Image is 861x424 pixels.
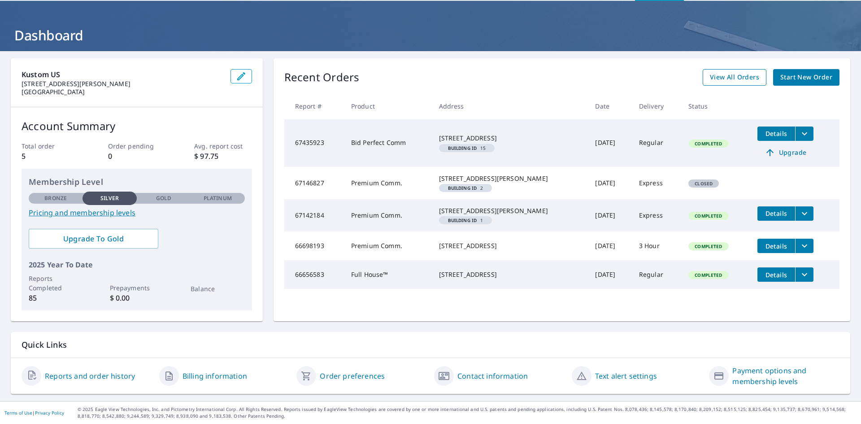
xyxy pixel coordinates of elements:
[284,199,344,232] td: 67142184
[29,207,245,218] a: Pricing and membership levels
[22,118,252,134] p: Account Summary
[448,218,477,223] em: Building ID
[22,88,223,96] p: [GEOGRAPHIC_DATA]
[773,69,839,86] a: Start New Order
[763,271,790,279] span: Details
[29,259,245,270] p: 2025 Year To Date
[284,93,344,119] th: Report #
[689,180,718,187] span: Closed
[632,260,681,289] td: Regular
[45,371,135,381] a: Reports and order history
[4,410,64,415] p: |
[588,199,631,232] td: [DATE]
[22,339,839,350] p: Quick Links
[763,147,808,158] span: Upgrade
[439,134,581,143] div: [STREET_ADDRESS]
[284,119,344,167] td: 67435923
[108,141,165,151] p: Order pending
[732,365,839,387] a: Payment options and membership levels
[632,232,681,260] td: 3 Hour
[22,69,223,80] p: Kustom US
[35,410,64,416] a: Privacy Policy
[344,232,432,260] td: Premium Comm.
[795,267,813,282] button: filesDropdownBtn-66656583
[344,167,432,199] td: Premium Comm.
[443,146,491,150] span: 15
[22,80,223,88] p: [STREET_ADDRESS][PERSON_NAME]
[780,72,832,83] span: Start New Order
[439,206,581,215] div: [STREET_ADDRESS][PERSON_NAME]
[44,194,67,202] p: Bronze
[344,119,432,167] td: Bid Perfect Comm
[689,213,727,219] span: Completed
[757,127,795,141] button: detailsBtn-67435923
[183,371,247,381] a: Billing information
[681,93,750,119] th: Status
[194,141,252,151] p: Avg. report cost
[588,260,631,289] td: [DATE]
[588,232,631,260] td: [DATE]
[632,199,681,232] td: Express
[284,260,344,289] td: 66656583
[632,119,681,167] td: Regular
[457,371,528,381] a: Contact information
[4,410,32,416] a: Terms of Use
[757,239,795,253] button: detailsBtn-66698193
[194,151,252,162] p: $ 97.75
[110,283,164,293] p: Prepayments
[156,194,171,202] p: Gold
[703,69,766,86] a: View All Orders
[689,272,727,278] span: Completed
[595,371,657,381] a: Text alert settings
[632,167,681,199] td: Express
[710,72,759,83] span: View All Orders
[588,119,631,167] td: [DATE]
[284,69,360,86] p: Recent Orders
[763,209,790,218] span: Details
[439,270,581,279] div: [STREET_ADDRESS]
[757,267,795,282] button: detailsBtn-66656583
[757,206,795,221] button: detailsBtn-67142184
[588,93,631,119] th: Date
[191,284,244,293] p: Balance
[344,199,432,232] td: Premium Comm.
[108,151,165,162] p: 0
[110,293,164,303] p: $ 0.00
[36,234,151,244] span: Upgrade To Gold
[22,151,79,162] p: 5
[448,186,477,190] em: Building ID
[78,406,857,420] p: © 2025 Eagle View Technologies, Inc. and Pictometry International Corp. All Rights Reserved. Repo...
[284,167,344,199] td: 67146827
[344,260,432,289] td: Full House™
[22,141,79,151] p: Total order
[795,127,813,141] button: filesDropdownBtn-67435923
[795,239,813,253] button: filesDropdownBtn-66698193
[632,93,681,119] th: Delivery
[443,186,489,190] span: 2
[100,194,119,202] p: Silver
[29,293,83,303] p: 85
[588,167,631,199] td: [DATE]
[29,229,158,249] a: Upgrade To Gold
[443,218,489,223] span: 1
[439,241,581,250] div: [STREET_ADDRESS]
[689,140,727,147] span: Completed
[448,146,477,150] em: Building ID
[763,129,790,138] span: Details
[29,274,83,293] p: Reports Completed
[439,174,581,183] div: [STREET_ADDRESS][PERSON_NAME]
[11,26,850,44] h1: Dashboard
[29,176,245,188] p: Membership Level
[795,206,813,221] button: filesDropdownBtn-67142184
[344,93,432,119] th: Product
[757,145,813,160] a: Upgrade
[432,93,588,119] th: Address
[284,232,344,260] td: 66698193
[689,243,727,249] span: Completed
[320,371,385,381] a: Order preferences
[763,242,790,250] span: Details
[204,194,232,202] p: Platinum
